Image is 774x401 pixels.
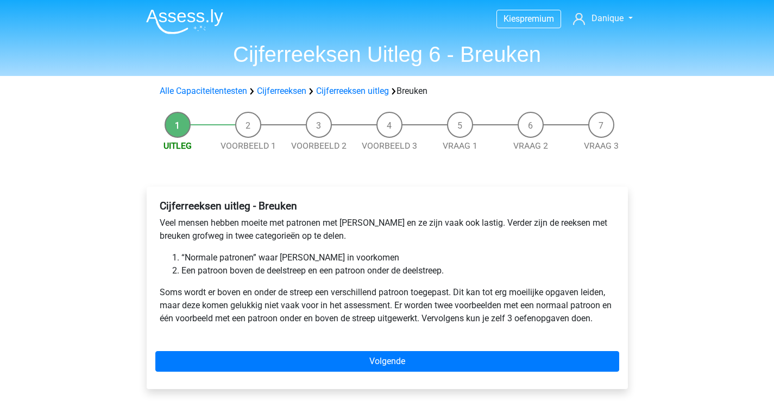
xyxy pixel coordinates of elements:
span: premium [520,14,554,24]
a: Voorbeeld 2 [291,141,347,151]
a: Vraag 2 [513,141,548,151]
div: Breuken [155,85,619,98]
a: Alle Capaciteitentesten [160,86,247,96]
li: Een patroon boven de deelstreep en een patroon onder de deelstreep. [181,264,615,277]
a: Volgende [155,351,619,372]
a: Cijferreeksen uitleg [316,86,389,96]
span: Danique [591,13,624,23]
h1: Cijferreeksen Uitleg 6 - Breuken [137,41,637,67]
a: Vraag 1 [443,141,477,151]
span: Kies [504,14,520,24]
img: Assessly [146,9,223,34]
b: Cijferreeksen uitleg - Breuken [160,200,297,212]
li: “Normale patronen” waar [PERSON_NAME] in voorkomen [181,251,615,264]
a: Uitleg [163,141,192,151]
a: Voorbeeld 1 [221,141,276,151]
a: Kiespremium [497,11,561,26]
a: Voorbeeld 3 [362,141,417,151]
p: Veel mensen hebben moeite met patronen met [PERSON_NAME] en ze zijn vaak ook lastig. Verder zijn ... [160,217,615,243]
p: Soms wordt er boven en onder de streep een verschillend patroon toegepast. Dit kan tot erg moeili... [160,286,615,325]
a: Vraag 3 [584,141,619,151]
a: Cijferreeksen [257,86,306,96]
a: Danique [569,12,637,25]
